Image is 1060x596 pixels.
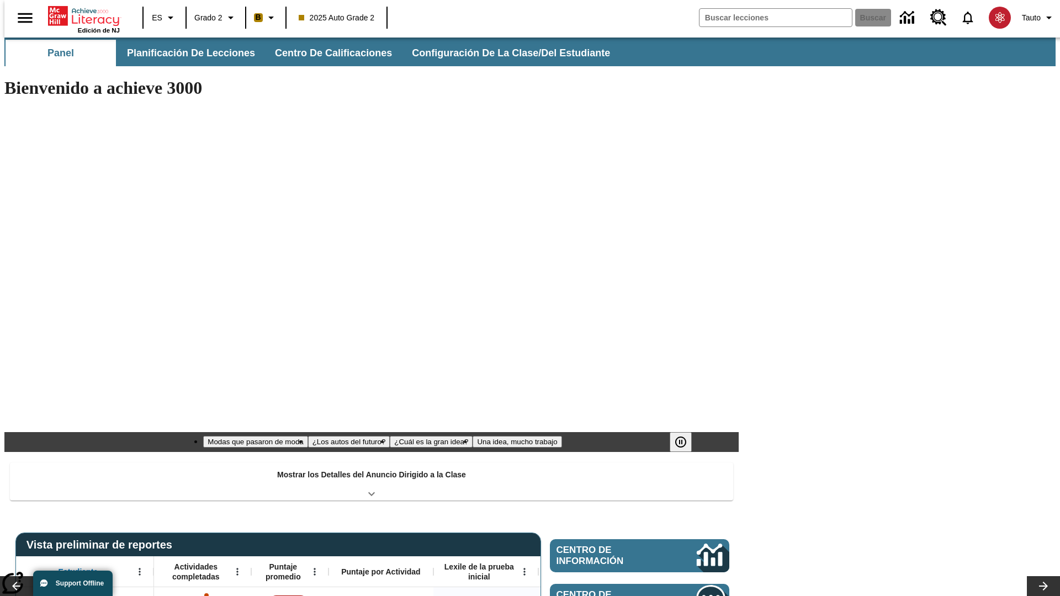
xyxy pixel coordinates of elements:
button: Abrir menú [131,563,148,580]
button: Centro de calificaciones [266,40,401,66]
button: Escoja un nuevo avatar [982,3,1017,32]
h1: Bienvenido a achieve 3000 [4,78,739,98]
button: Diapositiva 2 ¿Los autos del futuro? [308,436,390,448]
button: Abrir menú [516,563,533,580]
button: Configuración de la clase/del estudiante [403,40,619,66]
span: Support Offline [56,579,104,587]
span: Edición de NJ [78,27,120,34]
button: Lenguaje: ES, Selecciona un idioma [147,8,182,28]
span: Actividades completadas [160,562,232,582]
div: Mostrar los Detalles del Anuncio Dirigido a la Clase [10,462,733,501]
button: Diapositiva 3 ¿Cuál es la gran idea? [390,436,473,448]
span: Lexile de la prueba inicial [439,562,520,582]
button: Boost El color de la clase es anaranjado claro. Cambiar el color de la clase. [250,8,282,28]
span: Tauto [1022,12,1041,24]
input: Buscar campo [699,9,852,26]
a: Centro de información [893,3,924,33]
a: Portada [48,5,120,27]
span: Planificación de lecciones [127,47,255,60]
button: Abrir el menú lateral [9,2,41,34]
button: Planificación de lecciones [118,40,264,66]
a: Centro de recursos, Se abrirá en una pestaña nueva. [924,3,953,33]
body: Máximo 600 caracteres Presiona Escape para desactivar la barra de herramientas Presiona Alt + F10... [4,9,161,19]
span: Panel [47,47,74,60]
span: Configuración de la clase/del estudiante [412,47,610,60]
button: Grado: Grado 2, Elige un grado [190,8,242,28]
span: 2025 Auto Grade 2 [299,12,375,24]
span: Centro de calificaciones [275,47,392,60]
div: Subbarra de navegación [4,38,1056,66]
img: avatar image [989,7,1011,29]
span: B [256,10,261,24]
button: Perfil/Configuración [1017,8,1060,28]
div: Portada [48,4,120,34]
button: Pausar [670,432,692,452]
span: Grado 2 [194,12,222,24]
button: Abrir menú [229,563,246,580]
a: Centro de información [550,539,729,572]
p: Mostrar los Detalles del Anuncio Dirigido a la Clase [277,469,466,481]
span: Puntaje promedio [257,562,310,582]
button: Diapositiva 4 Una idea, mucho trabajo [473,436,561,448]
button: Diapositiva 1 Modas que pasaron de moda [203,436,308,448]
a: Notificaciones [953,3,982,32]
div: Subbarra de navegación [4,40,620,66]
button: Carrusel de lecciones, seguir [1027,576,1060,596]
span: Estudiante [59,567,98,577]
span: Centro de información [556,545,660,567]
div: Pausar [670,432,703,452]
button: Abrir menú [306,563,323,580]
span: Vista preliminar de reportes [26,539,178,551]
button: Panel [6,40,116,66]
span: ES [152,12,162,24]
button: Support Offline [33,571,113,596]
span: Puntaje por Actividad [341,567,420,577]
